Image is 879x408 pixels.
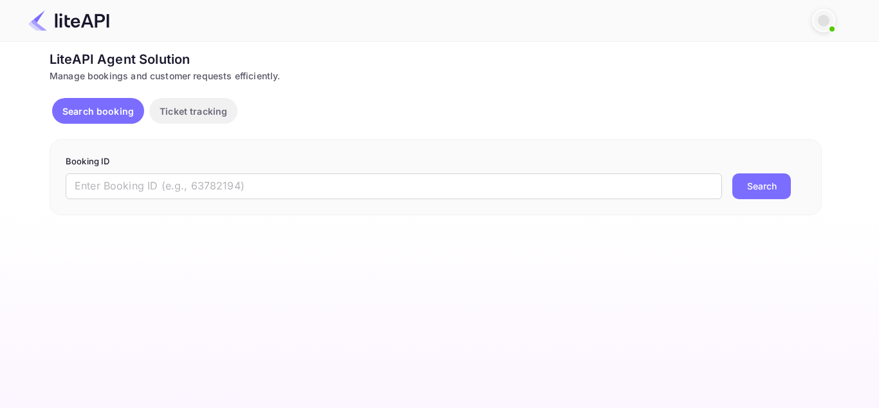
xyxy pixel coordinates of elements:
[50,50,822,69] div: LiteAPI Agent Solution
[66,173,722,199] input: Enter Booking ID (e.g., 63782194)
[28,10,109,31] img: LiteAPI Logo
[66,155,806,168] p: Booking ID
[62,104,134,118] p: Search booking
[160,104,227,118] p: Ticket tracking
[732,173,791,199] button: Search
[50,69,822,83] div: Manage bookings and customer requests efficiently.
